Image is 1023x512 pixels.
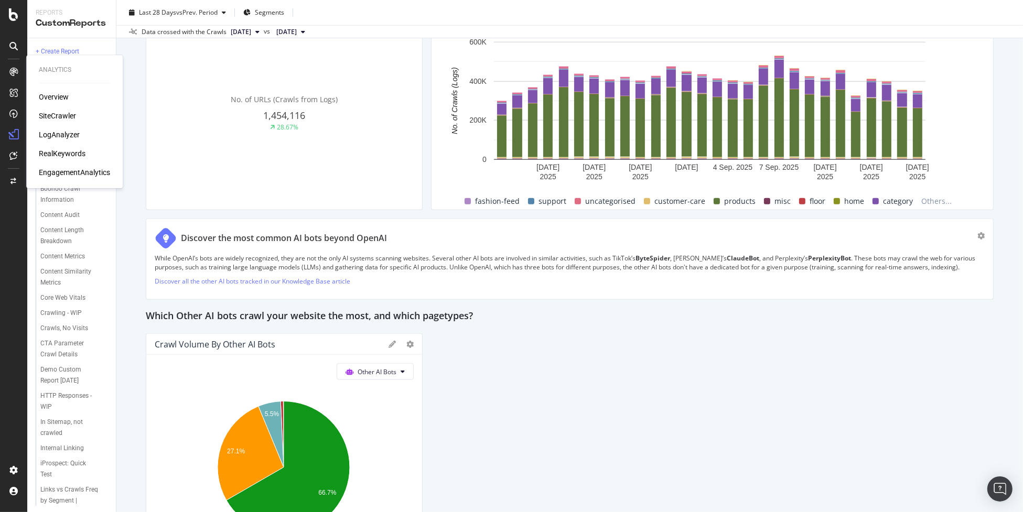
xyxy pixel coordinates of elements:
div: Crawling - WIP [40,308,82,319]
text: 5.5% [265,411,279,418]
a: In Sitemap, not crawled [40,417,109,439]
text: 27.1% [227,448,245,455]
text: 2025 [632,172,649,181]
div: Content Audit [40,210,80,221]
text: 400K [470,77,487,85]
a: Crawling - WIP [40,308,109,319]
a: SiteCrawler [39,111,76,121]
span: customer-care [654,195,705,208]
span: No. of URLs (Crawls from Logs) [231,94,338,104]
div: Boohoo Crawl Information [40,183,100,205]
text: [DATE] [906,163,929,171]
text: 2025 [817,172,833,181]
span: 1,454,116 [263,109,305,122]
span: Last 28 Days [139,8,176,17]
div: Demo Custom Report 26th Nov [40,364,101,386]
a: Internal Linking [40,443,109,454]
a: Demo Custom Report [DATE] [40,364,109,386]
text: 66.7% [318,489,336,497]
a: HTTP Responses - WIP [40,390,109,412]
span: vs Prev. Period [176,8,218,17]
div: Open Intercom Messenger [987,476,1013,502]
a: Crawls, No Visits [40,323,109,334]
span: Others... [917,195,956,208]
div: + Create Report [36,46,79,57]
div: Content Metrics [40,251,85,262]
svg: A chart. [440,37,979,184]
a: RealKeywords [39,148,85,159]
a: Content Audit [40,210,109,221]
a: Content Metrics [40,251,109,262]
span: uncategorised [585,195,636,208]
text: 0 [483,155,487,164]
div: Crawls, No Visits [40,323,88,334]
text: 200K [470,116,487,125]
a: Boohoo Crawl Information [40,183,109,205]
a: Content Length Breakdown [40,225,109,247]
strong: ClaudeBot [727,254,759,263]
div: Analytics [39,66,110,74]
div: Content Similarity Metrics [40,266,100,288]
span: floor [810,195,825,208]
text: [DATE] [629,163,652,171]
span: 2025 Aug. 19th [276,27,297,37]
span: vs [264,27,272,36]
div: iProspect: Quick Test [40,458,98,480]
a: Content Similarity Metrics [40,266,109,288]
span: products [724,195,756,208]
div: Crawl Volume by Other AI Bots [155,339,275,350]
span: home [844,195,864,208]
div: Discover the most common AI bots beyond OpenAI [181,232,387,244]
text: [DATE] [537,163,560,171]
div: CTA Parameter Crawl Details [40,338,101,360]
div: HTTP Responses - WIP [40,390,99,412]
strong: PerplexityBot [808,254,851,263]
div: Discover the most common AI bots beyond OpenAIWhile OpenAI’s bots are widely recognized, they are... [146,219,994,300]
a: LogAnalyzer [39,129,80,140]
text: 2025 [864,172,880,181]
div: Data crossed with the Crawls [142,27,227,37]
span: 2025 Sep. 9th [231,27,251,37]
a: Discover all the other AI bots tracked in our Knowledge Base article [155,277,350,286]
h2: Which Other AI bots crawl your website the most, and which pagetypes? [146,308,473,325]
div: Which Other AI bots crawl your website the most, and which pagetypes? [146,308,994,325]
text: [DATE] [583,163,606,171]
button: [DATE] [272,26,309,38]
div: 28.67% [277,123,298,132]
span: Segments [255,8,284,17]
text: [DATE] [860,163,883,171]
button: Other AI Bots [337,363,414,380]
a: CTA Parameter Crawl Details [40,338,109,360]
a: Core Web Vitals [40,292,109,303]
span: category [883,195,913,208]
a: + Create Report [36,46,109,57]
span: fashion-feed [475,195,520,208]
text: No. of Crawls (Logs) [450,68,459,135]
p: While OpenAI’s bots are widely recognized, they are not the only AI systems scanning websites. Se... [155,254,985,271]
a: EngagementAnalytics [39,167,110,178]
text: 2025 [540,172,556,181]
text: 2025 [586,172,602,181]
div: In Sitemap, not crawled [40,417,99,439]
button: [DATE] [227,26,264,38]
span: support [539,195,566,208]
a: Overview [39,92,69,102]
text: [DATE] [675,163,698,171]
strong: ByteSpider [636,254,670,263]
text: 4 Sep. 2025 [713,163,753,171]
div: Reports [36,8,107,17]
text: 7 Sep. 2025 [759,163,799,171]
text: [DATE] [814,163,837,171]
span: Other AI Bots [358,367,396,376]
div: Content Length Breakdown [40,225,100,247]
text: 600K [470,38,487,46]
button: Segments [239,4,288,21]
text: 2025 [910,172,926,181]
span: misc [774,195,791,208]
